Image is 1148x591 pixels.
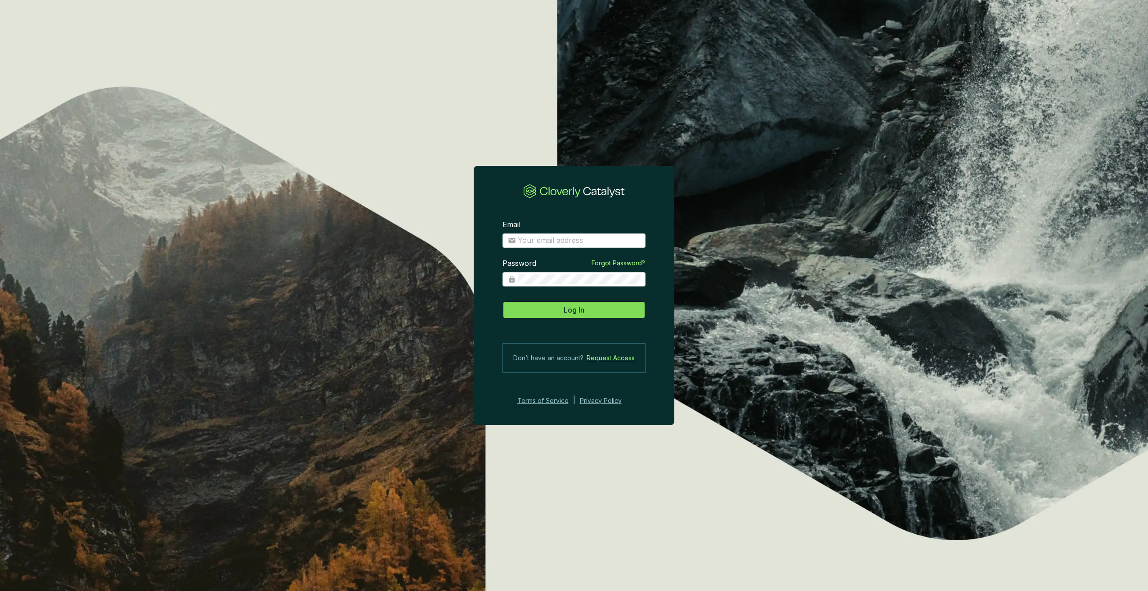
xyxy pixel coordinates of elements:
label: Email [502,220,520,230]
div: | [573,395,575,406]
span: Don’t have an account? [513,353,583,363]
a: Request Access [587,353,635,363]
input: Email [518,236,640,246]
a: Forgot Password? [592,259,645,268]
a: Privacy Policy [580,395,634,406]
span: Log In [564,304,584,315]
input: Password [518,274,641,284]
a: Terms of Service [515,395,569,406]
button: Log In [502,301,646,319]
label: Password [502,259,536,269]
